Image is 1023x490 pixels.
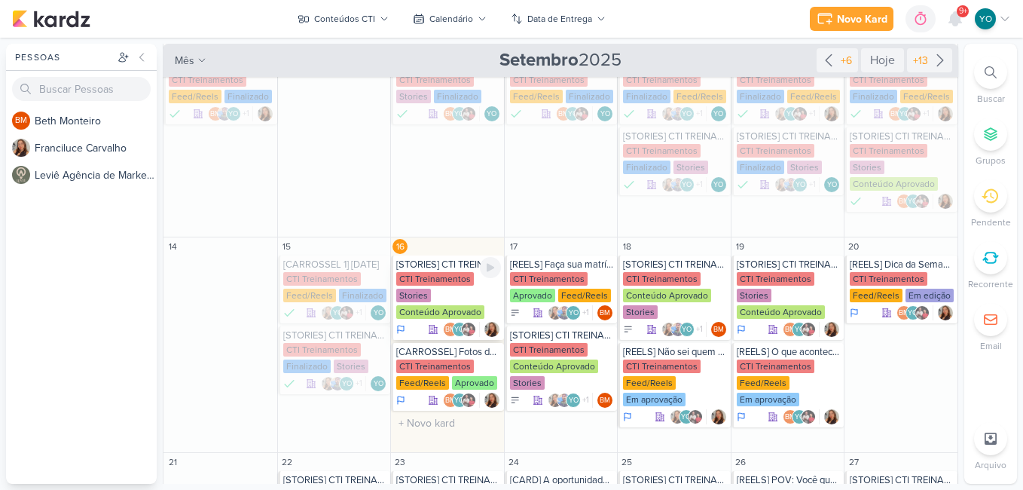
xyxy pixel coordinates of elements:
div: Responsável: Yasmin Oliveira [711,177,726,192]
div: Pessoas [12,51,115,64]
img: Franciluce Carvalho [484,322,499,337]
img: cti direção [461,106,476,121]
div: Beth Monteiro [888,106,903,121]
div: A Fazer [510,308,521,318]
p: YO [333,310,343,317]
p: YO [786,111,796,118]
span: +1 [808,108,816,120]
div: Hoje [861,48,904,72]
div: Ligar relógio [480,257,501,278]
div: Yasmin Oliveira [679,177,695,192]
strong: Setembro [499,49,579,71]
div: CTI Treinamentos [169,73,246,87]
div: Feed/Reels [283,289,336,302]
img: cti direção [339,305,354,320]
p: YO [568,111,578,118]
div: CTI Treinamentos [623,73,701,87]
div: CTI Treinamentos [396,73,474,87]
div: Beth Monteiro [556,106,571,121]
p: Grupos [976,154,1006,167]
div: Stories [787,161,822,174]
div: Yasmin Oliveira [711,106,726,121]
div: [STORIES] CTI TREINAMENTOS [623,259,728,271]
div: Em Andamento [396,394,405,406]
div: Colaboradores: Beth Monteiro, Yasmin Oliveira, cti direção [556,106,593,121]
p: YO [682,182,692,189]
p: YO [682,111,692,118]
div: Yasmin Oliveira [452,106,467,121]
p: BM [445,326,456,334]
span: +1 [581,394,589,406]
div: CTI Treinamentos [737,272,814,286]
div: [CARROSSEL 1] Dia do cliente [283,259,388,271]
div: CTI Treinamentos [623,144,701,158]
div: Finalizado [283,376,295,391]
div: A Fazer [623,324,634,335]
div: CTI Treinamentos [850,73,927,87]
img: cti direção [915,194,930,209]
div: Colaboradores: Franciluce Carvalho, Guilherme Savio, Yasmin Oliveira, cti direção [548,393,593,408]
p: BM [558,111,569,118]
div: Responsável: Franciluce Carvalho [938,106,953,121]
p: YO [374,381,383,388]
img: kardz.app [12,10,90,28]
p: YO [899,111,909,118]
div: Conteúdo Aprovado [510,360,598,373]
div: CTI Treinamentos [283,343,361,357]
li: Ctrl + F [964,56,1017,106]
div: Responsável: Franciluce Carvalho [938,305,953,320]
span: +1 [354,378,362,390]
div: Stories [623,305,658,319]
span: 9+ [959,5,967,17]
div: Feed/Reels [787,90,840,103]
p: BM [600,310,610,317]
div: Conteúdo Aprovado [850,177,938,191]
img: Guilherme Savio [670,322,686,337]
div: Em aprovação [737,393,799,406]
p: YO [228,111,238,118]
div: Em Andamento [396,323,405,335]
div: Yasmin Oliveira [371,305,386,320]
img: Guilherme Savio [557,393,572,408]
p: BM [445,397,456,405]
p: Email [980,339,1002,353]
div: 20 [846,239,861,254]
div: Feed/Reels [169,90,221,103]
div: Responsável: Beth Monteiro [597,305,612,320]
div: Yasmin Oliveira [792,322,807,337]
p: BM [785,326,795,334]
img: Franciluce Carvalho [661,322,676,337]
div: Stories [850,161,884,174]
div: Beth Monteiro [896,305,912,320]
div: Finalizado [283,305,295,320]
img: Franciluce Carvalho [321,305,336,320]
img: Franciluce Carvalho [938,194,953,209]
div: Beth Monteiro [443,322,458,337]
div: [STORIES] CTI TREINAMENTOS [623,130,728,142]
div: Finalizado [623,177,635,192]
div: Colaboradores: Franciluce Carvalho, Yasmin Oliveira, cti direção, Paloma Paixão Designer [774,106,820,121]
img: Franciluce Carvalho [711,409,726,424]
div: Finalizado [396,106,408,121]
p: YO [454,111,464,118]
div: Colaboradores: Franciluce Carvalho, Yasmin Oliveira, cti direção, Paloma Paixão Designer [321,305,366,320]
img: Franciluce Carvalho [548,305,563,320]
div: L e v i ê A g ê n c i a d e M a r k e t i n g D i g i t a l [35,167,157,183]
div: CTI Treinamentos [623,272,701,286]
p: YO [908,198,918,206]
div: Yasmin Oliveira [339,376,354,391]
div: Yasmin Oliveira [330,305,345,320]
span: +1 [695,179,703,191]
div: Yasmin Oliveira [679,322,695,337]
p: YO [487,111,496,118]
div: Feed/Reels [510,90,563,103]
input: Buscar Pessoas [12,77,151,101]
img: Guilherme Savio [670,177,686,192]
div: Conteúdo Aprovado [737,305,825,319]
div: [REELS] Dica da Semana: Vale a pena eu fazer reciclagem? [850,259,954,271]
div: 14 [165,239,180,254]
img: Guilherme Savio [330,376,345,391]
img: Franciluce Carvalho [824,106,839,121]
div: Beth Monteiro [443,393,458,408]
img: Franciluce Carvalho [938,106,953,121]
